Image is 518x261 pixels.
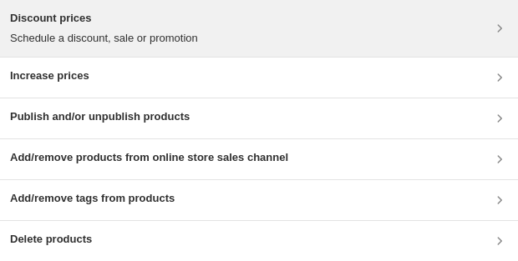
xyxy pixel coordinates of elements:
[10,30,198,47] p: Schedule a discount, sale or promotion
[10,10,198,27] h3: Discount prices
[10,68,89,84] h3: Increase prices
[10,108,190,125] h3: Publish and/or unpublish products
[10,149,288,166] h3: Add/remove products from online store sales channel
[10,231,92,248] h3: Delete products
[10,190,175,207] h3: Add/remove tags from products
